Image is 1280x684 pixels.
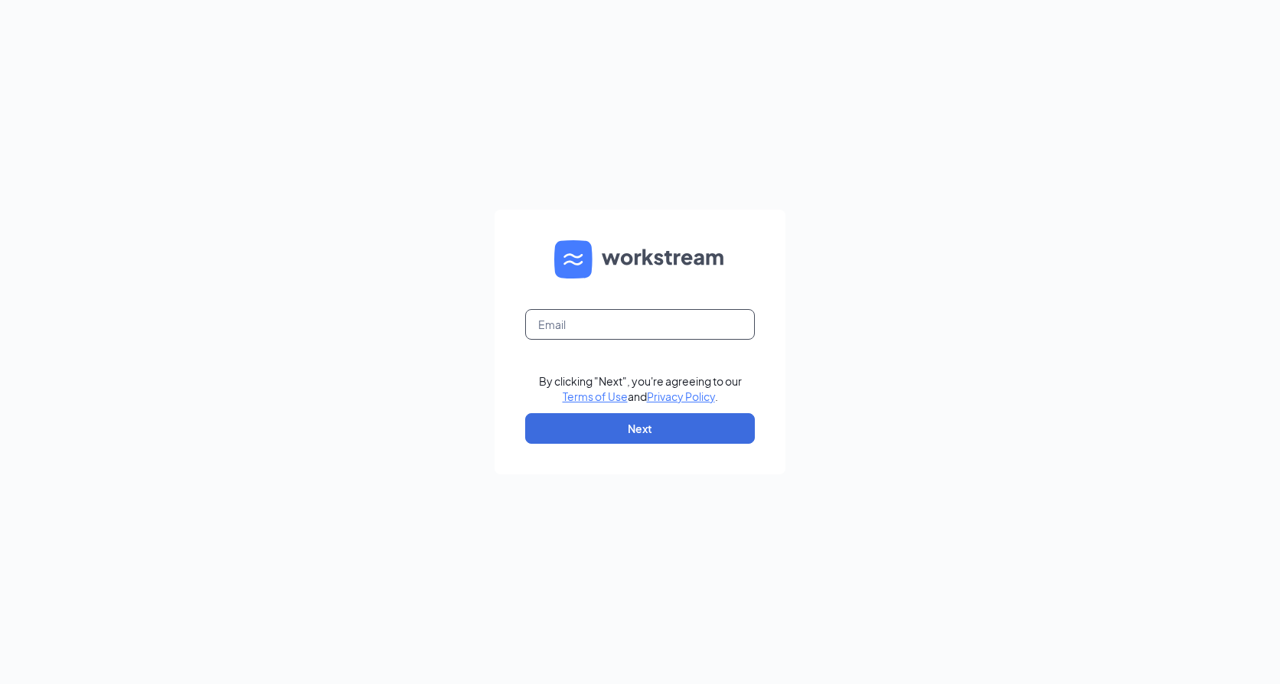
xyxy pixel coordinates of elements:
[563,389,628,403] a: Terms of Use
[525,413,755,444] button: Next
[539,373,742,404] div: By clicking "Next", you're agreeing to our and .
[647,389,715,403] a: Privacy Policy
[525,309,755,340] input: Email
[554,240,726,278] img: WS logo and Workstream text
